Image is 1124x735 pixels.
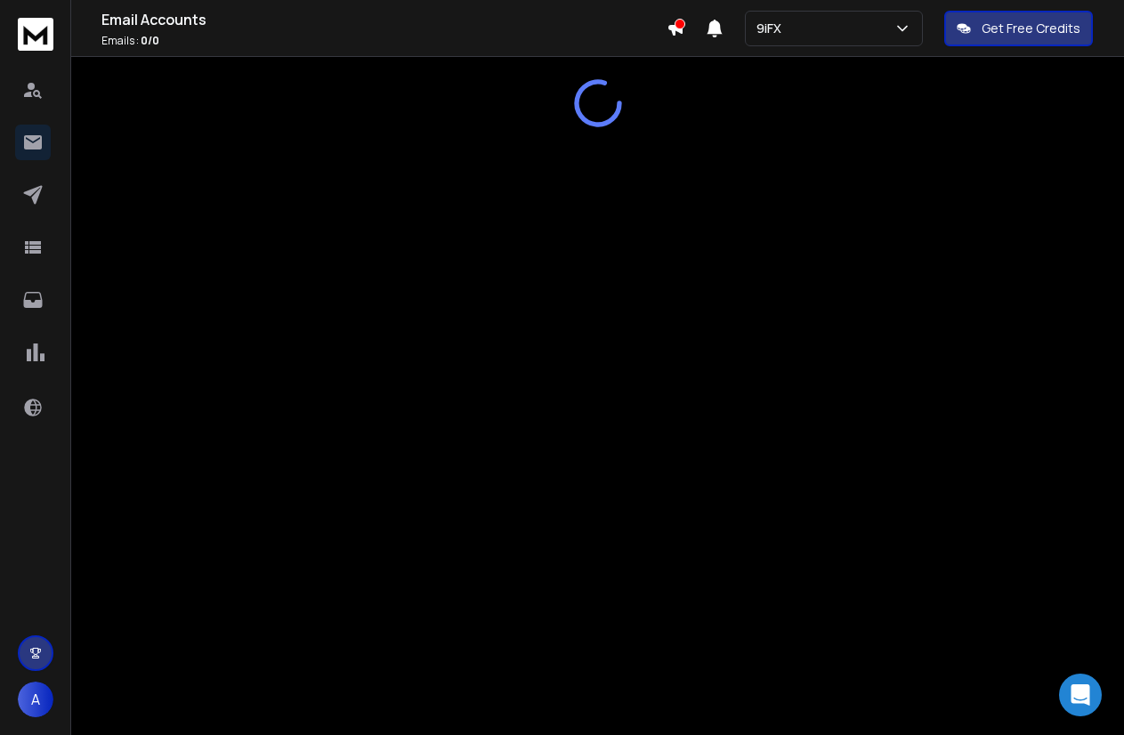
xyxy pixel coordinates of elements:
button: A [18,682,53,717]
div: Open Intercom Messenger [1059,674,1102,716]
span: 0 / 0 [141,33,159,48]
p: Emails : [101,34,667,48]
button: Get Free Credits [944,11,1093,46]
p: Get Free Credits [982,20,1080,37]
img: logo [18,18,53,51]
p: 9iFX [756,20,788,37]
h1: Email Accounts [101,9,667,30]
